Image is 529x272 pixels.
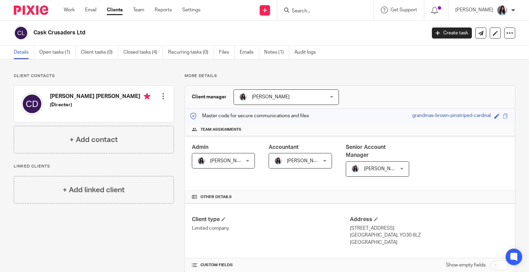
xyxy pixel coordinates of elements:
p: More details [185,73,515,79]
a: Notes (1) [264,46,289,59]
i: Primary [144,93,151,100]
a: Files [219,46,235,59]
img: 1653117891607.jpg [351,165,360,173]
span: Team assignments [200,127,241,132]
p: [STREET_ADDRESS] [350,225,508,232]
span: Accountant [269,144,299,150]
a: Recurring tasks (0) [168,46,214,59]
span: [PERSON_NAME] [252,95,290,99]
h2: Cask Crusaders Ltd [33,29,344,36]
span: Admin [192,144,208,150]
img: svg%3E [14,26,28,40]
a: Open tasks (1) [39,46,76,59]
p: Client contacts [14,73,174,79]
a: Details [14,46,34,59]
h4: [PERSON_NAME] [PERSON_NAME] [50,93,151,101]
a: Settings [182,7,200,13]
span: [PERSON_NAME] [364,166,402,171]
p: [PERSON_NAME] [455,7,493,13]
h4: + Add contact [70,134,118,145]
a: Audit logs [294,46,321,59]
span: Other details [200,194,232,200]
div: grandmas-brown-pinstriped-cardinal [412,112,491,120]
a: Reports [155,7,172,13]
h4: Client type [192,216,350,223]
img: 1653117891607.jpg [239,93,247,101]
a: Team [133,7,144,13]
p: Linked clients [14,164,174,169]
a: Client tasks (0) [81,46,118,59]
a: Closed tasks (4) [123,46,163,59]
h4: + Add linked client [63,185,125,195]
input: Search [291,8,353,14]
p: Limited company [192,225,350,232]
p: [GEOGRAPHIC_DATA] [350,239,508,246]
img: svg%3E [21,93,43,115]
p: [GEOGRAPHIC_DATA], YO30 6LZ [350,232,508,239]
img: 1653117891607.jpg [497,5,508,16]
span: [PERSON_NAME] [287,159,325,163]
span: [PERSON_NAME] [210,159,248,163]
img: 1653117891607.jpg [274,157,282,165]
a: Emails [240,46,259,59]
h4: CUSTOM FIELDS [192,262,350,268]
img: 1653117891607.jpg [197,157,206,165]
h5: (Director) [50,101,151,108]
img: Pixie [14,6,48,15]
h4: Address [350,216,508,223]
a: Email [85,7,96,13]
a: Work [64,7,75,13]
a: Create task [432,28,472,39]
p: Master code for secure communications and files [190,112,309,119]
label: Show empty fields [446,262,486,269]
a: Clients [107,7,123,13]
h3: Client manager [192,94,227,100]
span: Get Support [391,8,417,12]
span: Senior Account Manager [346,144,386,158]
